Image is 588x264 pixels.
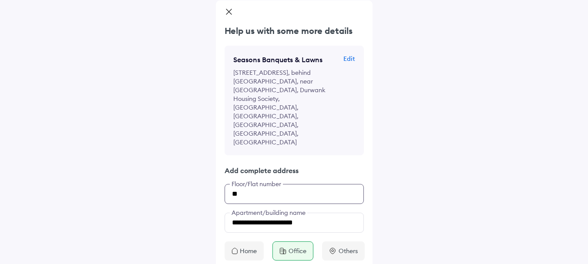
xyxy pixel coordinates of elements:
p: [STREET_ADDRESS], behind [GEOGRAPHIC_DATA], near [GEOGRAPHIC_DATA], Durwank Housing Society, [GEO... [233,68,342,147]
p: Seasons Banquets & Lawns [233,54,323,65]
p: Home [240,247,257,255]
p: Office [289,247,306,255]
p: Add complete address [225,166,364,175]
p: Help us with some more details [225,25,364,37]
p: Others [339,247,358,255]
p: Edit [343,54,355,63]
